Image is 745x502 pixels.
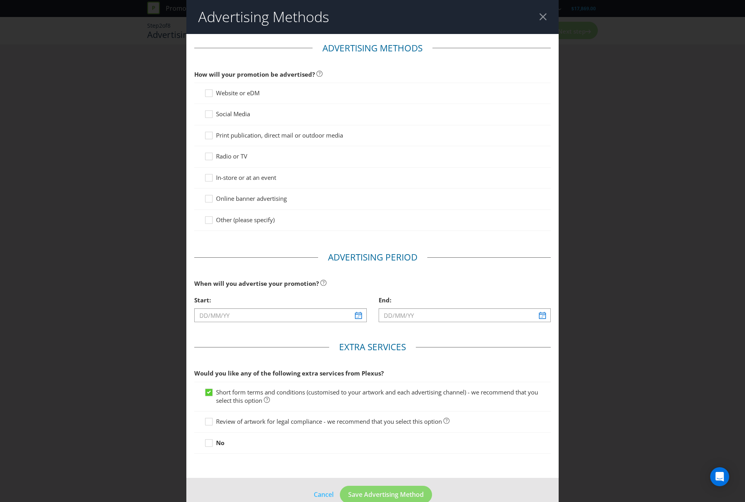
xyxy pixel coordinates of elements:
[216,174,276,181] span: In-store or at an event
[216,417,442,425] span: Review of artwork for legal compliance - we recommend that you select this option
[216,89,260,97] span: Website or eDM
[348,490,424,499] span: Save Advertising Method
[216,388,538,404] span: Short form terms and conditions (customised to your artwork and each advertising channel) - we re...
[216,152,247,160] span: Radio or TV
[318,251,427,264] legend: Advertising Period
[379,308,551,322] input: DD/MM/YY
[216,439,224,447] strong: No
[194,292,367,308] div: Start:
[194,279,319,287] span: When will you advertise your promotion?
[216,131,343,139] span: Print publication, direct mail or outdoor media
[198,9,329,25] h2: Advertising Methods
[710,467,729,486] div: Open Intercom Messenger
[379,292,551,308] div: End:
[194,369,384,377] span: Would you like any of the following extra services from Plexus?
[194,70,315,78] span: How will your promotion be advertised?
[313,490,334,500] a: Cancel
[313,42,432,55] legend: Advertising Methods
[216,194,287,202] span: Online banner advertising
[194,308,367,322] input: DD/MM/YY
[329,341,416,353] legend: Extra Services
[216,216,275,224] span: Other (please specify)
[216,110,250,118] span: Social Media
